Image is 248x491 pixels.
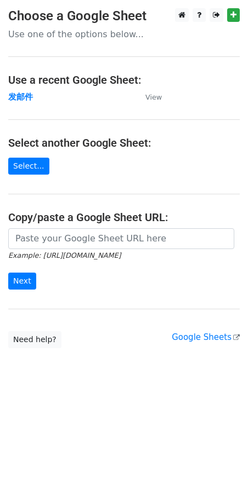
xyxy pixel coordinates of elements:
[8,331,61,348] a: Need help?
[8,73,240,86] h4: Use a recent Google Sheet:
[8,211,240,224] h4: Copy/paste a Google Sheet URL:
[145,93,162,101] small: View
[8,251,121,259] small: Example: [URL][DOMAIN_NAME]
[8,8,240,24] h3: Choose a Google Sheet
[8,228,234,249] input: Paste your Google Sheet URL here
[8,136,240,149] h4: Select another Google Sheet:
[8,273,36,290] input: Next
[8,158,49,175] a: Select...
[134,92,162,102] a: View
[8,92,33,102] a: 发邮件
[172,332,240,342] a: Google Sheets
[8,28,240,40] p: Use one of the options below...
